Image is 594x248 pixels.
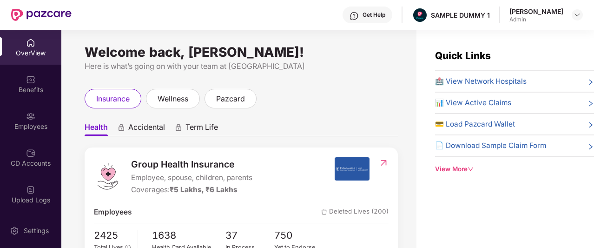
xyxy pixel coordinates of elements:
[131,172,252,183] span: Employee, spouse, children, parents
[435,164,594,174] div: View More
[26,112,35,121] img: svg+xml;base64,PHN2ZyBpZD0iRW1wbG95ZWVzIiB4bWxucz0iaHR0cDovL3d3dy53My5vcmcvMjAwMC9zdmciIHdpZHRoPS...
[509,7,563,16] div: [PERSON_NAME]
[274,228,323,243] span: 750
[152,228,225,243] span: 1638
[26,185,35,194] img: svg+xml;base64,PHN2ZyBpZD0iVXBsb2FkX0xvZ3MiIGRhdGEtbmFtZT0iVXBsb2FkIExvZ3MiIHhtbG5zPSJodHRwOi8vd3...
[11,9,72,21] img: New Pazcare Logo
[468,166,474,172] span: down
[435,119,515,130] span: 💳 Load Pazcard Wallet
[574,11,581,19] img: svg+xml;base64,PHN2ZyBpZD0iRHJvcGRvd24tMzJ4MzIiIHhtbG5zPSJodHRwOi8vd3d3LnczLm9yZy8yMDAwL3N2ZyIgd2...
[94,162,122,190] img: logo
[170,185,238,194] span: ₹5 Lakhs, ₹6 Lakhs
[321,209,327,215] img: deleteIcon
[128,122,165,136] span: Accidental
[335,157,370,181] img: insurerIcon
[174,123,183,132] div: animation
[413,8,427,22] img: Pazcare_Alternative_logo-01-01.png
[587,99,594,108] span: right
[158,93,188,105] span: wellness
[94,207,132,218] span: Employees
[96,93,130,105] span: insurance
[587,78,594,87] span: right
[85,60,398,72] div: Here is what’s going on with your team at [GEOGRAPHIC_DATA]
[26,75,35,84] img: svg+xml;base64,PHN2ZyBpZD0iQmVuZWZpdHMiIHhtbG5zPSJodHRwOi8vd3d3LnczLm9yZy8yMDAwL3N2ZyIgd2lkdGg9Ij...
[363,11,385,19] div: Get Help
[85,48,398,56] div: Welcome back, [PERSON_NAME]!
[185,122,218,136] span: Term Life
[225,228,275,243] span: 37
[435,50,491,61] span: Quick Links
[587,142,594,151] span: right
[216,93,245,105] span: pazcard
[26,38,35,47] img: svg+xml;base64,PHN2ZyBpZD0iSG9tZSIgeG1sbnM9Imh0dHA6Ly93d3cudzMub3JnLzIwMDAvc3ZnIiB3aWR0aD0iMjAiIG...
[94,228,131,243] span: 2425
[587,121,594,130] span: right
[131,157,252,171] span: Group Health Insurance
[509,16,563,23] div: Admin
[435,140,546,151] span: 📄 Download Sample Claim Form
[435,97,511,108] span: 📊 View Active Claims
[435,76,527,87] span: 🏥 View Network Hospitals
[379,158,389,168] img: RedirectIcon
[117,123,125,132] div: animation
[85,122,108,136] span: Health
[131,184,252,195] div: Coverages:
[21,226,52,235] div: Settings
[10,226,19,235] img: svg+xml;base64,PHN2ZyBpZD0iU2V0dGluZy0yMHgyMCIgeG1sbnM9Imh0dHA6Ly93d3cudzMub3JnLzIwMDAvc3ZnIiB3aW...
[350,11,359,20] img: svg+xml;base64,PHN2ZyBpZD0iSGVscC0zMngzMiIgeG1sbnM9Imh0dHA6Ly93d3cudzMub3JnLzIwMDAvc3ZnIiB3aWR0aD...
[26,148,35,158] img: svg+xml;base64,PHN2ZyBpZD0iQ0RfQWNjb3VudHMiIGRhdGEtbmFtZT0iQ0QgQWNjb3VudHMiIHhtbG5zPSJodHRwOi8vd3...
[321,207,389,218] span: Deleted Lives (200)
[431,11,490,20] div: SAMPLE DUMMY 1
